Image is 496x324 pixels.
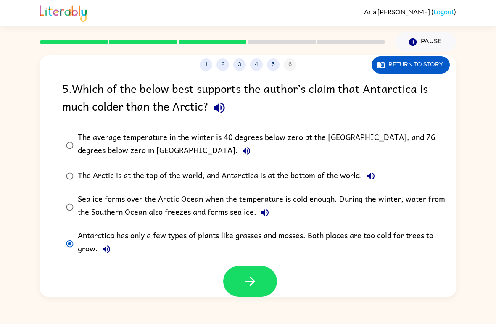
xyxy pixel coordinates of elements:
[40,3,87,22] img: Literably
[78,229,445,258] div: Antarctica has only a few types of plants like grasses and mosses. Both places are too cold for t...
[62,79,434,119] div: 5 . Which of the below best supports the author’s claim that Antarctica is much colder than the A...
[238,142,255,159] button: The average temperature in the winter is 40 degrees below zero at the [GEOGRAPHIC_DATA], and 76 d...
[78,131,445,159] div: The average temperature in the winter is 40 degrees below zero at the [GEOGRAPHIC_DATA], and 76 d...
[250,58,263,71] button: 4
[433,8,454,16] a: Logout
[395,32,456,52] button: Pause
[267,58,280,71] button: 5
[362,168,379,184] button: The Arctic is at the top of the world, and Antarctica is at the bottom of the world.
[216,58,229,71] button: 2
[256,204,273,221] button: Sea ice forms over the Arctic Ocean when the temperature is cold enough. During the winter, water...
[233,58,246,71] button: 3
[78,193,445,221] div: Sea ice forms over the Arctic Ocean when the temperature is cold enough. During the winter, water...
[364,8,456,16] div: ( )
[200,58,212,71] button: 1
[372,56,450,74] button: Return to story
[98,241,115,258] button: Antarctica has only a few types of plants like grasses and mosses. Both places are too cold for t...
[364,8,431,16] span: Aria [PERSON_NAME]
[78,168,379,184] div: The Arctic is at the top of the world, and Antarctica is at the bottom of the world.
